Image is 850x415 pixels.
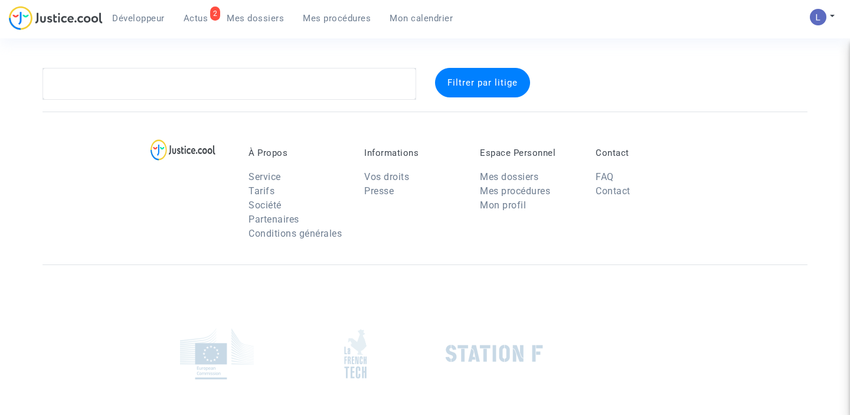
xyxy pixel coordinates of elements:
a: 2Actus [174,9,218,27]
p: À Propos [249,148,346,158]
span: Filtrer par litige [447,77,518,88]
a: Développeur [103,9,174,27]
a: FAQ [596,171,614,182]
a: Presse [364,185,394,197]
p: Espace Personnel [480,148,578,158]
a: Mes dossiers [480,171,538,182]
img: europe_commision.png [180,328,254,380]
span: Développeur [112,13,165,24]
a: Tarifs [249,185,274,197]
div: 2 [210,6,221,21]
p: Contact [596,148,694,158]
a: Mes dossiers [217,9,293,27]
a: Société [249,200,282,211]
img: stationf.png [446,345,543,362]
a: Mon calendrier [380,9,462,27]
a: Mes procédures [293,9,380,27]
a: Conditions générales [249,228,342,239]
p: Informations [364,148,462,158]
span: Mes procédures [303,13,371,24]
a: Service [249,171,281,182]
a: Vos droits [364,171,409,182]
img: logo-lg.svg [151,139,216,161]
a: Partenaires [249,214,299,225]
span: Mon calendrier [390,13,453,24]
span: Actus [184,13,208,24]
span: Mes dossiers [227,13,284,24]
a: Mon profil [480,200,526,211]
img: french_tech.png [344,329,367,379]
a: Contact [596,185,630,197]
img: AATXAJzI13CaqkJmx-MOQUbNyDE09GJ9dorwRvFSQZdH=s96-c [810,9,826,25]
a: Mes procédures [480,185,550,197]
img: jc-logo.svg [9,6,103,30]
